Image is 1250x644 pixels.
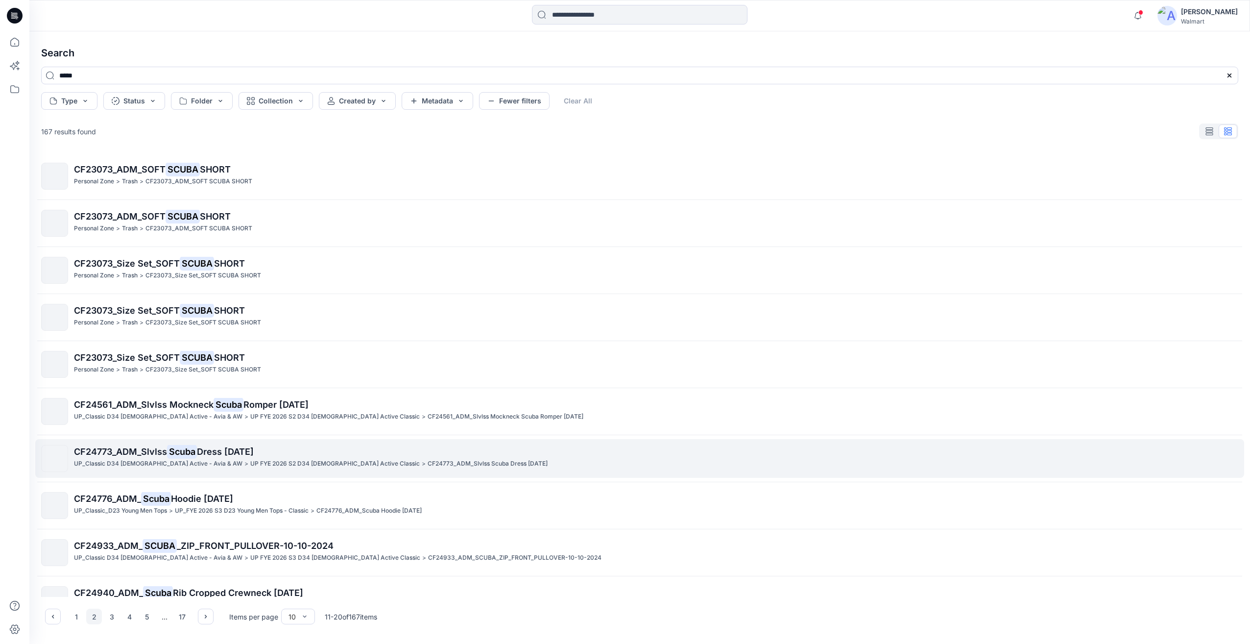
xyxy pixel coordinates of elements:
p: > [169,506,173,516]
button: 4 [121,609,137,624]
p: Personal Zone [74,176,114,187]
p: > [116,176,120,187]
p: UP_Classic D34 Ladies Active - Avia & AW [74,412,242,422]
mark: SCUBA [180,256,214,270]
mark: Scuba [141,492,171,505]
p: > [116,318,120,328]
button: Collection [239,92,313,110]
button: 17 [174,609,190,624]
p: CF23073_ADM_SOFT SCUBA SHORT [145,223,252,234]
p: > [140,318,144,328]
p: CF23073_Size Set_SOFT SCUBA SHORT [145,365,261,375]
p: > [244,553,248,563]
span: CF24561_ADM_Slvlss Mockneck [74,399,214,410]
p: > [244,412,248,422]
p: Personal Zone [74,365,114,375]
mark: SCUBA [166,209,200,223]
span: CF23073_ADM_SOFT [74,211,166,222]
button: Fewer filters [479,92,550,110]
p: UP_FYE 2026 S3 D23 Young Men Tops - Classic [175,506,309,516]
mark: SCUBA [180,303,214,317]
button: 1 [69,609,84,624]
p: Trash [122,365,138,375]
span: CF24940_ADM_ [74,588,143,598]
span: _ZIP_FRONT_PULLOVER-10-10-2024 [177,541,334,551]
p: UP FYE 2026 S3 D34 Ladies Active Classic [250,553,420,563]
p: Trash [122,271,138,281]
p: CF24773_ADM_Slvlss Scuba Dress 17AUG24 [428,459,548,469]
p: Personal Zone [74,223,114,234]
button: Metadata [402,92,473,110]
p: 11 - 20 of 167 items [325,612,377,622]
p: CF24933_ADM_SCUBA_ZIP_FRONT_PULLOVER-10-10-2024 [428,553,601,563]
p: > [422,553,426,563]
mark: Scuba [143,586,173,599]
a: CF24773_ADM_SlvlssScubaDress [DATE]UP_Classic D34 [DEMOGRAPHIC_DATA] Active - Avia & AW>UP FYE 20... [35,439,1244,478]
span: Hoodie [DATE] [171,494,233,504]
mark: Scuba [167,445,197,458]
span: SHORT [200,164,231,174]
mark: SCUBA [143,539,177,552]
p: CF23073_Size Set_SOFT SCUBA SHORT [145,318,261,328]
a: CF24561_ADM_Slvlss MockneckScubaRomper [DATE]UP_Classic D34 [DEMOGRAPHIC_DATA] Active - Avia & AW... [35,392,1244,431]
div: ... [157,609,172,624]
span: CF23073_Size Set_SOFT [74,305,180,316]
p: > [140,365,144,375]
a: CF23073_Size Set_SOFTSCUBASHORTPersonal Zone>Trash>CF23073_Size Set_SOFT SCUBA SHORT [35,298,1244,337]
p: Trash [122,318,138,328]
p: > [422,459,426,469]
p: > [116,271,120,281]
button: Folder [171,92,233,110]
p: > [140,176,144,187]
mark: Scuba [214,397,243,411]
p: Trash [122,176,138,187]
span: Romper [DATE] [243,399,309,410]
button: Type [41,92,97,110]
span: CF24773_ADM_Slvlss [74,446,167,457]
p: > [140,271,144,281]
span: SHORT [214,258,245,269]
p: Trash [122,223,138,234]
span: CF23073_Size Set_SOFT [74,352,180,363]
button: 2 [86,609,102,624]
a: CF23073_ADM_SOFTSCUBASHORTPersonal Zone>Trash>CF23073_ADM_SOFT SCUBA SHORT [35,204,1244,243]
p: UP FYE 2026 S2 D34 Ladies Active Classic [250,459,420,469]
button: 5 [139,609,155,624]
p: CF23073_ADM_SOFT SCUBA SHORT [145,176,252,187]
p: CF24561_ADM_Slvlss Mockneck Scuba Romper 08JUL24 [428,412,583,422]
p: > [116,223,120,234]
p: > [422,412,426,422]
p: Items per page [229,612,278,622]
p: UP_Classic_D23 Young Men Tops [74,506,167,516]
p: > [311,506,314,516]
a: CF24776_ADM_ScubaHoodie [DATE]UP_Classic_D23 Young Men Tops>UP_FYE 2026 S3 D23 Young Men Tops - C... [35,486,1244,525]
span: SHORT [214,305,245,316]
img: avatar [1157,6,1177,25]
span: CF24776_ADM_ [74,494,141,504]
button: Created by [319,92,396,110]
div: [PERSON_NAME] [1181,6,1238,18]
span: SHORT [200,211,231,222]
a: CF23073_Size Set_SOFTSCUBASHORTPersonal Zone>Trash>CF23073_Size Set_SOFT SCUBA SHORT [35,251,1244,290]
button: 3 [104,609,120,624]
span: SHORT [214,352,245,363]
a: CF23073_Size Set_SOFTSCUBASHORTPersonal Zone>Trash>CF23073_Size Set_SOFT SCUBA SHORT [35,345,1244,384]
p: 167 results found [41,126,96,137]
span: Dress [DATE] [197,446,254,457]
a: CF24933_ADM_SCUBA_ZIP_FRONT_PULLOVER-10-10-2024UP_Classic D34 [DEMOGRAPHIC_DATA] Active - Avia & ... [35,533,1244,572]
button: Status [103,92,165,110]
p: UP_Classic D34 Ladies Active - Avia & AW [74,553,242,563]
p: > [140,223,144,234]
a: CF23073_ADM_SOFTSCUBASHORTPersonal Zone>Trash>CF23073_ADM_SOFT SCUBA SHORT [35,157,1244,196]
h4: Search [33,39,1246,67]
p: UP_Classic D34 Ladies Active - Avia & AW [74,459,242,469]
p: CF23073_Size Set_SOFT SCUBA SHORT [145,271,261,281]
span: CF24933_ADM_ [74,541,143,551]
span: Rib Cropped Crewneck [DATE] [173,588,303,598]
p: Personal Zone [74,318,114,328]
mark: SCUBA [180,350,214,364]
p: Personal Zone [74,271,114,281]
p: > [244,459,248,469]
mark: SCUBA [166,162,200,176]
p: > [116,365,120,375]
